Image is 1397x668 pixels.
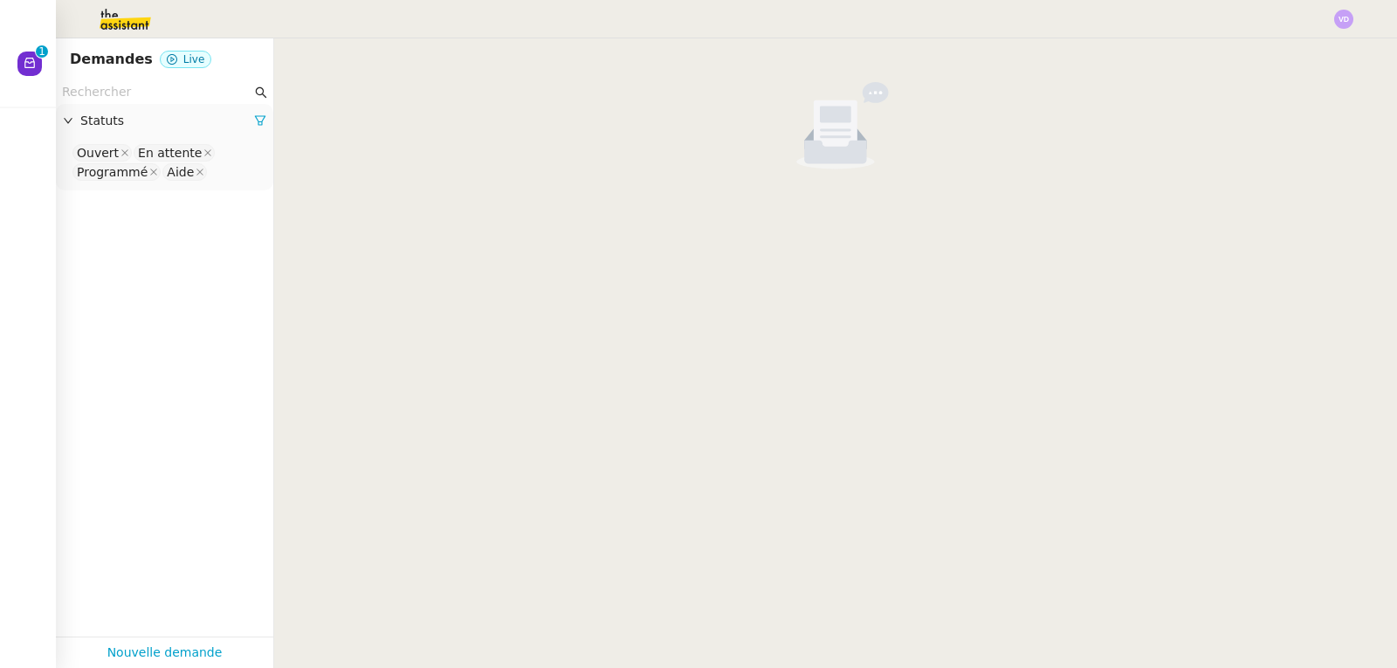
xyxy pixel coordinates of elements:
img: svg [1334,10,1353,29]
a: Nouvelle demande [107,643,223,663]
nz-select-item: Aide [162,163,207,181]
p: 1 [38,45,45,61]
nz-select-item: En attente [134,144,215,162]
div: Aide [167,164,194,180]
div: Ouvert [77,145,119,161]
nz-select-item: Ouvert [72,144,132,162]
span: Live [183,53,205,65]
div: Statuts [56,104,273,138]
nz-select-item: Programmé [72,163,161,181]
input: Rechercher [62,82,251,102]
div: En attente [138,145,202,161]
div: Programmé [77,164,148,180]
nz-badge-sup: 1 [36,45,48,58]
span: Statuts [80,111,254,131]
nz-page-header-title: Demandes [70,47,153,72]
